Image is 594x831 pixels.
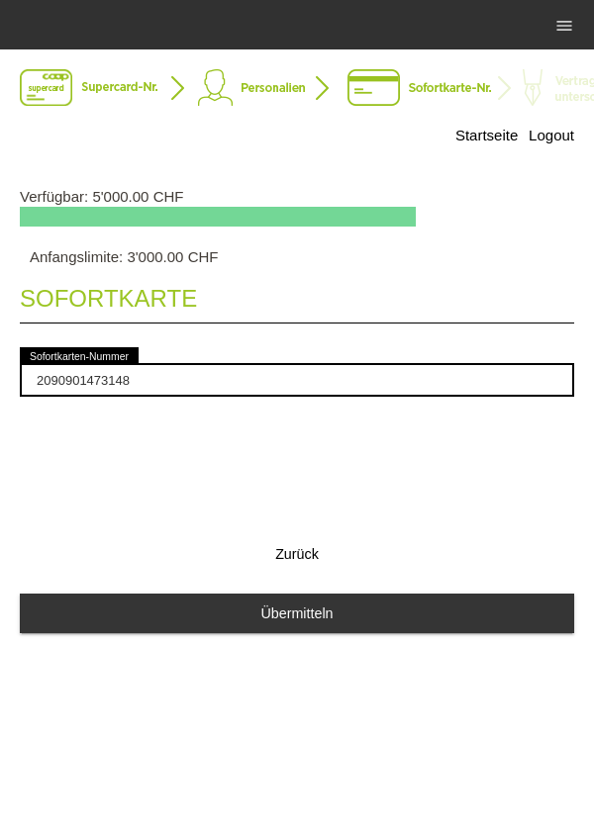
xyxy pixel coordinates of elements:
[260,605,333,621] span: Übermitteln
[275,546,319,562] span: Zurück
[20,265,574,323] legend: Sofortkarte
[554,16,574,36] i: menu
[544,19,584,31] a: menu
[455,127,518,143] a: Startseite
[20,534,574,574] button: Zurück
[20,594,574,632] button: Übermitteln
[529,127,574,143] a: Logout
[30,248,218,265] p: Anfangslimite: 3'000.00 CHF
[20,188,574,205] p: Verfügbar: 5'000.00 CHF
